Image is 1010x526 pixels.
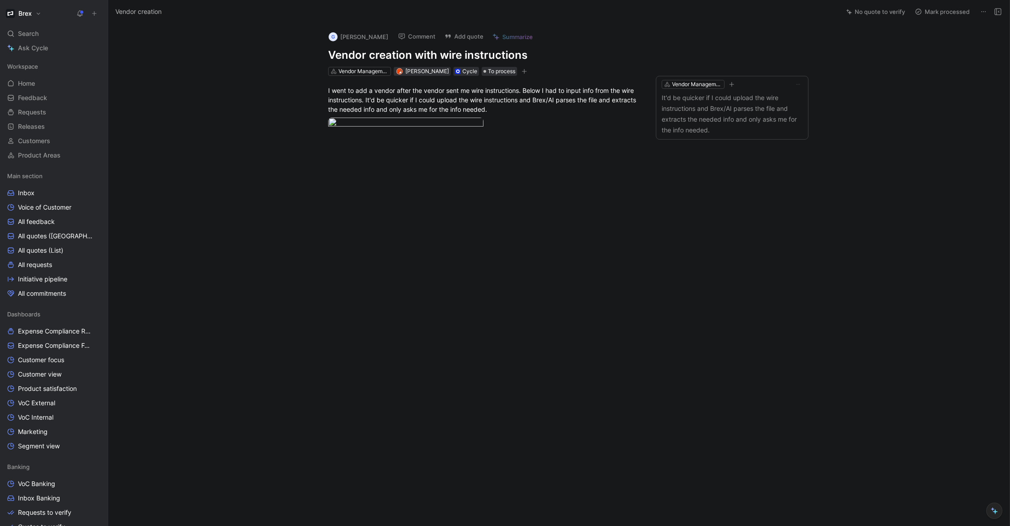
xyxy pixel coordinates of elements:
[482,67,517,76] div: To process
[4,287,104,300] a: All commitments
[4,339,104,352] a: Expense Compliance Feedback
[488,31,537,43] button: Summarize
[328,118,483,130] img: image.png
[4,77,104,90] a: Home
[18,122,45,131] span: Releases
[18,232,94,241] span: All quotes ([GEOGRAPHIC_DATA])
[4,491,104,505] a: Inbox Banking
[18,370,61,379] span: Customer view
[4,169,104,300] div: Main sectionInboxVoice of CustomerAll feedbackAll quotes ([GEOGRAPHIC_DATA])All quotes (List)All ...
[18,246,63,255] span: All quotes (List)
[397,69,402,74] img: avatar
[18,494,60,503] span: Inbox Banking
[4,353,104,367] a: Customer focus
[4,169,104,183] div: Main section
[4,477,104,491] a: VoC Banking
[18,108,46,117] span: Requests
[18,327,93,336] span: Expense Compliance Requests
[329,32,338,41] div: G
[7,171,43,180] span: Main section
[7,62,38,71] span: Workspace
[4,229,104,243] a: All quotes ([GEOGRAPHIC_DATA])
[462,67,477,76] div: Cycle
[18,427,48,436] span: Marketing
[18,289,66,298] span: All commitments
[18,203,71,212] span: Voice of Customer
[7,462,30,471] span: Banking
[4,244,104,257] a: All quotes (List)
[18,384,77,393] span: Product satisfaction
[672,80,722,89] div: Vendor Management
[18,442,60,451] span: Segment view
[394,30,439,43] button: Comment
[4,396,104,410] a: VoC External
[4,368,104,381] a: Customer view
[18,93,47,102] span: Feedback
[4,425,104,438] a: Marketing
[842,5,909,18] button: No quote to verify
[18,355,64,364] span: Customer focus
[325,30,392,44] button: G[PERSON_NAME]
[4,215,104,228] a: All feedback
[4,439,104,453] a: Segment view
[4,411,104,424] a: VoC Internal
[18,341,93,350] span: Expense Compliance Feedback
[4,27,104,40] div: Search
[4,324,104,338] a: Expense Compliance Requests
[18,275,67,284] span: Initiative pipeline
[4,258,104,272] a: All requests
[4,41,104,55] a: Ask Cycle
[911,5,974,18] button: Mark processed
[18,43,48,53] span: Ask Cycle
[328,48,639,62] h1: Vendor creation with wire instructions
[4,120,104,133] a: Releases
[18,217,55,226] span: All feedback
[18,79,35,88] span: Home
[7,310,40,319] span: Dashboards
[338,67,389,76] div: Vendor Management
[18,136,50,145] span: Customers
[18,28,39,39] span: Search
[4,506,104,519] a: Requests to verify
[4,307,104,321] div: Dashboards
[502,33,533,41] span: Summarize
[18,399,55,408] span: VoC External
[4,91,104,105] a: Feedback
[18,413,53,422] span: VoC Internal
[4,307,104,453] div: DashboardsExpense Compliance RequestsExpense Compliance FeedbackCustomer focusCustomer viewProduc...
[440,30,487,43] button: Add quote
[18,260,52,269] span: All requests
[18,9,32,18] h1: Brex
[405,68,449,75] span: [PERSON_NAME]
[4,105,104,119] a: Requests
[4,201,104,214] a: Voice of Customer
[4,382,104,395] a: Product satisfaction
[115,6,162,17] span: Vendor creation
[4,60,104,73] div: Workspace
[4,272,104,286] a: Initiative pipeline
[4,7,44,20] button: BrexBrex
[328,86,639,114] div: I went to add a vendor after the vendor sent me wire instructions. Below I had to input info from...
[18,151,61,160] span: Product Areas
[4,134,104,148] a: Customers
[18,479,55,488] span: VoC Banking
[4,186,104,200] a: Inbox
[4,149,104,162] a: Product Areas
[18,188,35,197] span: Inbox
[4,460,104,473] div: Banking
[488,67,515,76] span: To process
[18,508,71,517] span: Requests to verify
[662,92,803,136] p: It'd be quicker if I could upload the wire instructions and Brex/AI parses the file and extracts ...
[6,9,15,18] img: Brex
